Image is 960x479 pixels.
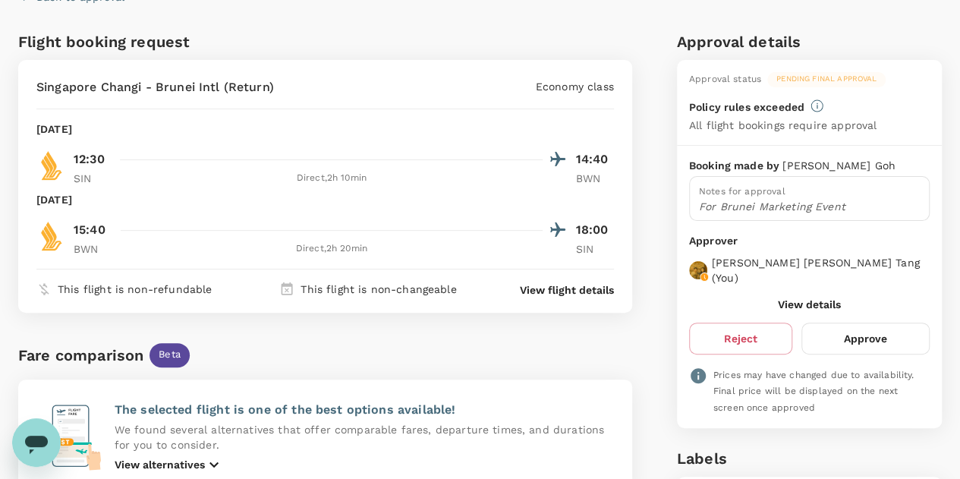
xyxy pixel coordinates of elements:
button: Reject [689,323,792,355]
span: Beta [150,348,190,362]
h6: Labels [677,446,942,471]
p: We found several alternatives that offer comparable fares, departure times, and durations for you... [115,422,614,452]
button: View alternatives [115,455,223,474]
p: SIN [576,241,614,257]
iframe: Button to launch messaging window [12,418,61,467]
p: BWN [74,241,112,257]
p: For Brunei Marketing Event [699,199,920,214]
p: SIN [74,171,112,186]
button: Approve [801,323,930,355]
span: Pending final approval [767,74,886,84]
p: This flight is non-changeable [301,282,456,297]
div: Direct , 2h 20min [121,241,543,257]
p: The selected flight is one of the best options available! [115,401,614,419]
p: [PERSON_NAME] [PERSON_NAME] Tang ( You ) [712,255,930,285]
img: SQ [36,150,67,181]
span: Notes for approval [699,186,785,197]
p: BWN [576,171,614,186]
h6: Approval details [677,30,942,54]
img: SQ [36,221,67,251]
p: 15:40 [74,221,105,239]
p: Policy rules exceeded [689,99,804,115]
div: Fare comparison [18,343,143,367]
p: All flight bookings require approval [689,118,877,133]
p: 12:30 [74,150,105,169]
button: View details [778,298,841,310]
h6: Flight booking request [18,30,322,54]
p: View alternatives [115,457,205,472]
p: 14:40 [576,150,614,169]
div: Direct , 2h 10min [121,171,543,186]
p: This flight is non-refundable [58,282,212,297]
p: Booking made by [689,158,782,173]
img: avatar-67ef310c7664b.jpeg [689,261,707,279]
p: [DATE] [36,192,72,207]
p: Singapore Changi - Brunei Intl (Return) [36,78,274,96]
div: Approval status [689,72,761,87]
p: [PERSON_NAME] Goh [782,158,895,173]
button: View flight details [520,282,614,298]
p: Economy class [536,79,614,94]
p: [DATE] [36,121,72,137]
p: Approver [689,233,930,249]
p: 18:00 [576,221,614,239]
span: Prices may have changed due to availability. Final price will be displayed on the next screen onc... [713,370,914,414]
